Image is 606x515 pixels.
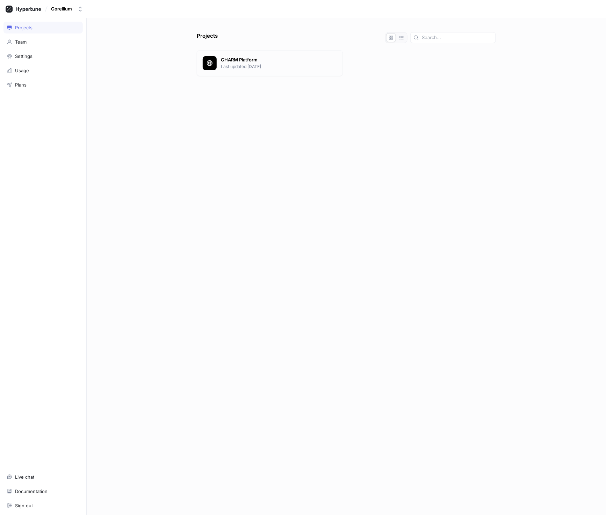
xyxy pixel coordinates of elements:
[3,22,83,33] a: Projects
[3,50,83,62] a: Settings
[48,3,86,15] button: Corellium
[3,36,83,48] a: Team
[15,474,34,480] div: Live chat
[197,32,218,43] p: Projects
[221,64,337,70] p: Last updated [DATE]
[15,68,29,73] div: Usage
[15,39,27,45] div: Team
[3,79,83,91] a: Plans
[15,82,27,88] div: Plans
[221,57,337,64] p: CHARM Platform
[3,65,83,76] a: Usage
[15,503,33,508] div: Sign out
[422,34,493,41] input: Search...
[15,488,48,494] div: Documentation
[51,6,72,12] div: Corellium
[15,25,33,30] div: Projects
[15,53,33,59] div: Settings
[3,485,83,497] a: Documentation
